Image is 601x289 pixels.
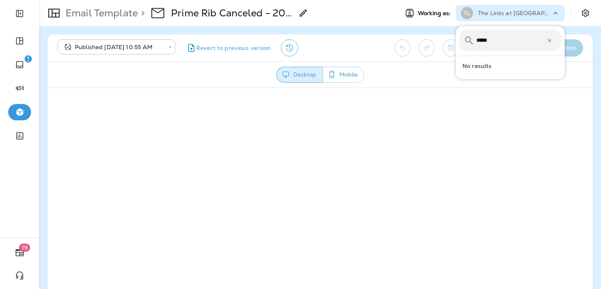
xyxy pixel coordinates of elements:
p: Email Template [62,7,138,19]
button: Desktop [276,67,323,83]
div: No results [456,56,565,76]
button: View Changelog [281,39,298,56]
button: Revert to previous version [182,39,274,56]
span: 19 [19,244,30,252]
button: 19 [8,244,31,261]
div: Published [DATE] 10:55 AM [63,43,163,51]
p: Prime Rib Canceled - 2025 - 9/17 [171,7,294,19]
button: Expand Sidebar [8,5,31,22]
div: TL [461,7,473,19]
span: Working as: [418,10,453,17]
span: Revert to previous version [196,44,271,52]
p: The Links at [GEOGRAPHIC_DATA] [478,10,552,16]
button: Settings [578,6,593,20]
button: Mobile [323,67,364,83]
p: > [138,7,145,19]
